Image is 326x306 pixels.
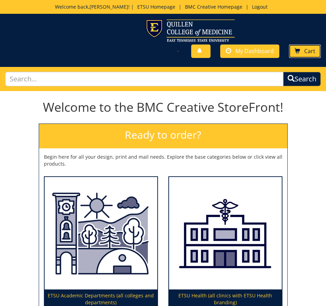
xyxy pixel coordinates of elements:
a: Cart [289,45,321,58]
a: ETSU Homepage [134,3,179,10]
span: My Dashboard [235,47,274,55]
span: Cart [304,47,315,55]
a: [PERSON_NAME] [90,3,128,10]
h1: Welcome to the BMC Creative StoreFront! [39,100,288,114]
img: ETSU logo [146,19,235,42]
img: ETSU Health (all clinics with ETSU Health branding) [169,177,282,290]
img: ETSU Academic Departments (all colleges and departments) [45,177,157,290]
p: Welcome back, ! | | | [32,3,294,10]
input: Search... [5,72,283,87]
p: Begin here for all your design, print and mail needs. Explore the base categories below or click ... [44,154,282,167]
a: BMC Creative Homepage [181,3,246,10]
a: Logout [249,3,271,10]
button: Search [283,72,321,87]
h2: Ready to order? [39,124,287,148]
a: My Dashboard [220,45,279,58]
